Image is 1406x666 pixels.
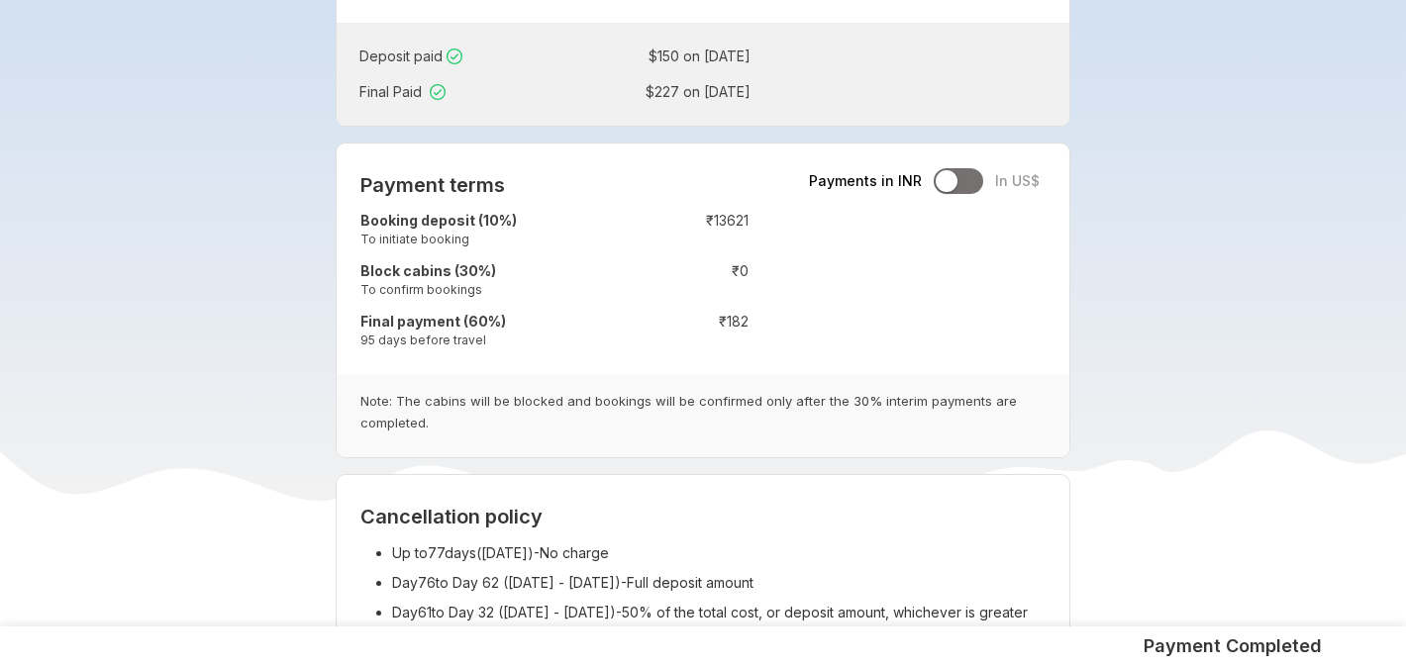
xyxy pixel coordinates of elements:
[621,308,631,358] td: :
[360,313,506,330] strong: Final payment (60%)
[569,43,751,70] td: $ 150 on [DATE]
[360,173,749,197] h2: Payment terms
[359,39,562,74] td: Deposit paid
[360,505,1047,528] h2: Cancellation policy
[360,262,496,279] strong: Block cabins (30%)
[337,374,1070,457] small: Note: The cabins will be blocked and bookings will be confirmed only after the 30% interim paymen...
[1144,634,1322,658] h5: Payment Completed
[995,171,1040,191] span: In US$
[631,207,749,257] td: ₹ 13621
[561,39,568,74] td: :
[621,257,631,308] td: :
[631,308,749,358] td: ₹ 182
[561,74,568,110] td: :
[360,332,621,348] small: 95 days before travel
[359,74,562,110] td: Final Paid
[360,212,517,229] strong: Booking deposit (10%)
[360,231,621,247] small: To initiate booking
[621,207,631,257] td: :
[392,568,1047,598] li: Day 76 to Day 62 ( [DATE] - [DATE] ) - Full deposit amount
[809,171,922,191] span: Payments in INR
[569,78,751,106] td: $ 227 on [DATE]
[360,281,621,298] small: To confirm bookings
[392,598,1047,627] li: Day 61 to Day 32 ( [DATE] - [DATE] ) - 50% of the total cost, or deposit amount, whichever is gre...
[392,538,1047,568] li: Up to 77 days( [DATE] ) - No charge
[631,257,749,308] td: ₹ 0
